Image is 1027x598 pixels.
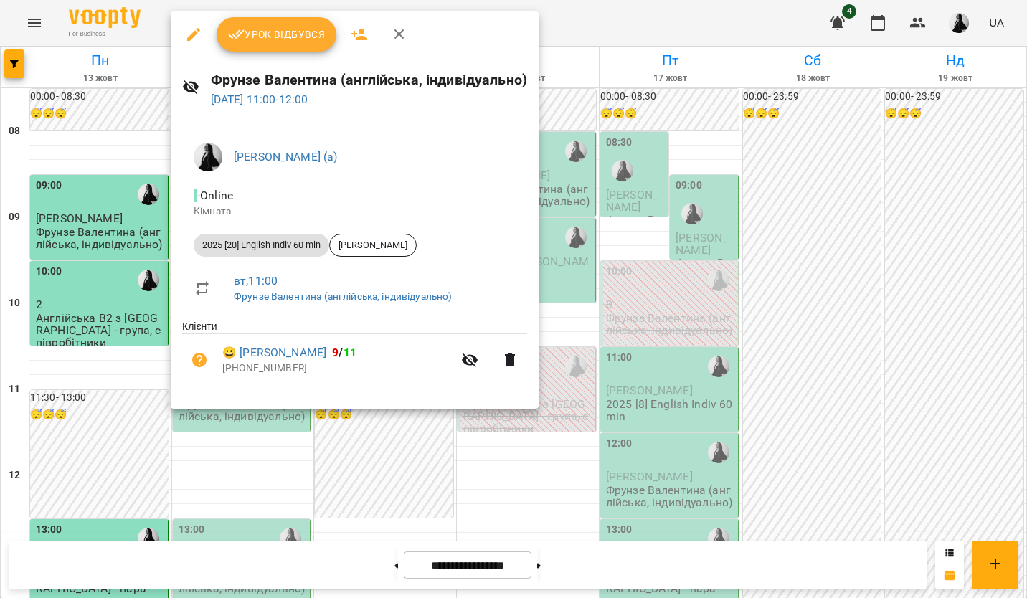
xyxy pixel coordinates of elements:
span: 2025 [20] English Indiv 60 min [194,239,329,252]
img: a8a45f5fed8cd6bfe970c81335813bd9.jpg [194,143,222,171]
span: Урок відбувся [228,26,326,43]
a: [PERSON_NAME] (а) [234,150,338,163]
span: 11 [344,346,356,359]
ul: Клієнти [182,319,527,391]
span: [PERSON_NAME] [330,239,416,252]
a: Фрунзе Валентина (англійська, індивідуально) [234,290,452,302]
p: Кімната [194,204,516,219]
p: [PHONE_NUMBER] [222,361,453,376]
a: [DATE] 11:00-12:00 [211,92,308,106]
span: 9 [332,346,339,359]
span: - Online [194,189,236,202]
h6: Фрунзе Валентина (англійська, індивідуально) [211,69,527,91]
div: [PERSON_NAME] [329,234,417,257]
button: Урок відбувся [217,17,337,52]
a: 😀 [PERSON_NAME] [222,344,326,361]
a: вт , 11:00 [234,274,278,288]
b: / [332,346,356,359]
